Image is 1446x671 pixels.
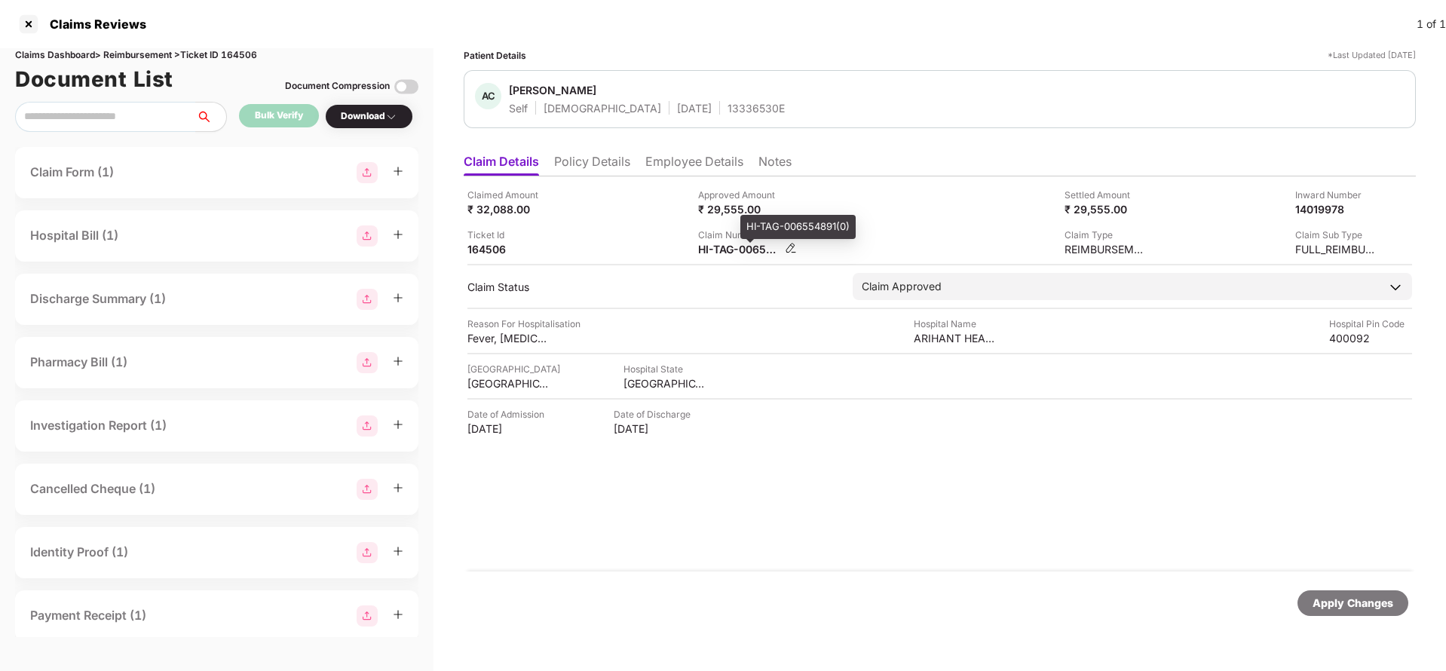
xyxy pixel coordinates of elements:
span: plus [393,419,403,430]
div: Date of Discharge [614,407,697,421]
div: Reason For Hospitalisation [467,317,581,331]
img: svg+xml;base64,PHN2ZyBpZD0iR3JvdXBfMjg4MTMiIGRhdGEtbmFtZT0iR3JvdXAgMjg4MTMiIHhtbG5zPSJodHRwOi8vd3... [357,162,378,183]
div: Identity Proof (1) [30,543,128,562]
div: *Last Updated [DATE] [1328,48,1416,63]
div: AC [475,83,501,109]
div: Claim Form (1) [30,163,114,182]
span: plus [393,356,403,366]
img: svg+xml;base64,PHN2ZyBpZD0iR3JvdXBfMjg4MTMiIGRhdGEtbmFtZT0iR3JvdXAgMjg4MTMiIHhtbG5zPSJodHRwOi8vd3... [357,225,378,247]
div: HI-TAG-006554891(0) [740,215,856,239]
div: [GEOGRAPHIC_DATA] [467,376,550,391]
div: [GEOGRAPHIC_DATA] [467,362,560,376]
div: 400092 [1329,331,1412,345]
span: plus [393,546,403,556]
div: Claims Dashboard > Reimbursement > Ticket ID 164506 [15,48,418,63]
div: Patient Details [464,48,526,63]
div: Bulk Verify [255,109,303,123]
div: Claim Approved [862,278,942,295]
button: search [195,102,227,132]
div: Claim Number [698,228,797,242]
div: Claims Reviews [41,17,146,32]
div: FULL_REIMBURSEMENT [1295,242,1378,256]
div: [PERSON_NAME] [509,83,596,97]
h1: Document List [15,63,173,96]
li: Claim Details [464,154,539,176]
span: search [195,111,226,123]
div: REIMBURSEMENT [1065,242,1147,256]
li: Policy Details [554,154,630,176]
img: svg+xml;base64,PHN2ZyBpZD0iRWRpdC0zMngzMiIgeG1sbnM9Imh0dHA6Ly93d3cudzMub3JnLzIwMDAvc3ZnIiB3aWR0aD... [785,242,797,254]
div: Claim Type [1065,228,1147,242]
div: ₹ 32,088.00 [467,202,550,216]
div: [DATE] [614,421,697,436]
span: plus [393,293,403,303]
li: Employee Details [645,154,743,176]
div: Hospital State [623,362,706,376]
div: Cancelled Cheque (1) [30,480,155,498]
img: svg+xml;base64,PHN2ZyBpZD0iR3JvdXBfMjg4MTMiIGRhdGEtbmFtZT0iR3JvdXAgMjg4MTMiIHhtbG5zPSJodHRwOi8vd3... [357,415,378,437]
div: 164506 [467,242,550,256]
div: Document Compression [285,79,390,93]
div: 1 of 1 [1417,16,1446,32]
img: svg+xml;base64,PHN2ZyBpZD0iR3JvdXBfMjg4MTMiIGRhdGEtbmFtZT0iR3JvdXAgMjg4MTMiIHhtbG5zPSJodHRwOi8vd3... [357,479,378,500]
div: 14019978 [1295,202,1378,216]
div: Apply Changes [1313,595,1393,611]
div: Hospital Pin Code [1329,317,1412,331]
div: Pharmacy Bill (1) [30,353,127,372]
div: Claim Status [467,280,838,294]
div: ₹ 29,555.00 [698,202,781,216]
div: Fever, [MEDICAL_DATA] [467,331,550,345]
div: ₹ 29,555.00 [1065,202,1147,216]
span: plus [393,483,403,493]
div: Hospital Name [914,317,997,331]
span: plus [393,166,403,176]
div: [DATE] [677,101,712,115]
div: Claim Sub Type [1295,228,1378,242]
div: [DEMOGRAPHIC_DATA] [544,101,661,115]
div: Download [341,109,397,124]
img: svg+xml;base64,PHN2ZyBpZD0iVG9nZ2xlLTMyeDMyIiB4bWxucz0iaHR0cDovL3d3dy53My5vcmcvMjAwMC9zdmciIHdpZH... [394,75,418,99]
div: Hospital Bill (1) [30,226,118,245]
div: Date of Admission [467,407,550,421]
div: [GEOGRAPHIC_DATA] [623,376,706,391]
img: svg+xml;base64,PHN2ZyBpZD0iR3JvdXBfMjg4MTMiIGRhdGEtbmFtZT0iR3JvdXAgMjg4MTMiIHhtbG5zPSJodHRwOi8vd3... [357,542,378,563]
div: Investigation Report (1) [30,416,167,435]
div: Self [509,101,528,115]
span: plus [393,609,403,620]
img: svg+xml;base64,PHN2ZyBpZD0iR3JvdXBfMjg4MTMiIGRhdGEtbmFtZT0iR3JvdXAgMjg4MTMiIHhtbG5zPSJodHRwOi8vd3... [357,605,378,627]
div: Discharge Summary (1) [30,290,166,308]
div: Settled Amount [1065,188,1147,202]
div: Inward Number [1295,188,1378,202]
img: downArrowIcon [1388,280,1403,295]
img: svg+xml;base64,PHN2ZyBpZD0iR3JvdXBfMjg4MTMiIGRhdGEtbmFtZT0iR3JvdXAgMjg4MTMiIHhtbG5zPSJodHRwOi8vd3... [357,289,378,310]
img: svg+xml;base64,PHN2ZyBpZD0iR3JvdXBfMjg4MTMiIGRhdGEtbmFtZT0iR3JvdXAgMjg4MTMiIHhtbG5zPSJodHRwOi8vd3... [357,352,378,373]
span: plus [393,229,403,240]
div: ARIHANT HEART CLINIC & NURSING HOME (BORIVALI) [914,331,997,345]
div: Approved Amount [698,188,781,202]
div: Ticket Id [467,228,550,242]
img: svg+xml;base64,PHN2ZyBpZD0iRHJvcGRvd24tMzJ4MzIiIHhtbG5zPSJodHRwOi8vd3d3LnczLm9yZy8yMDAwL3N2ZyIgd2... [385,111,397,123]
div: [DATE] [467,421,550,436]
div: HI-TAG-006554891(0) [698,242,781,256]
li: Notes [758,154,792,176]
div: 13336530E [728,101,785,115]
div: Payment Receipt (1) [30,606,146,625]
div: Claimed Amount [467,188,550,202]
